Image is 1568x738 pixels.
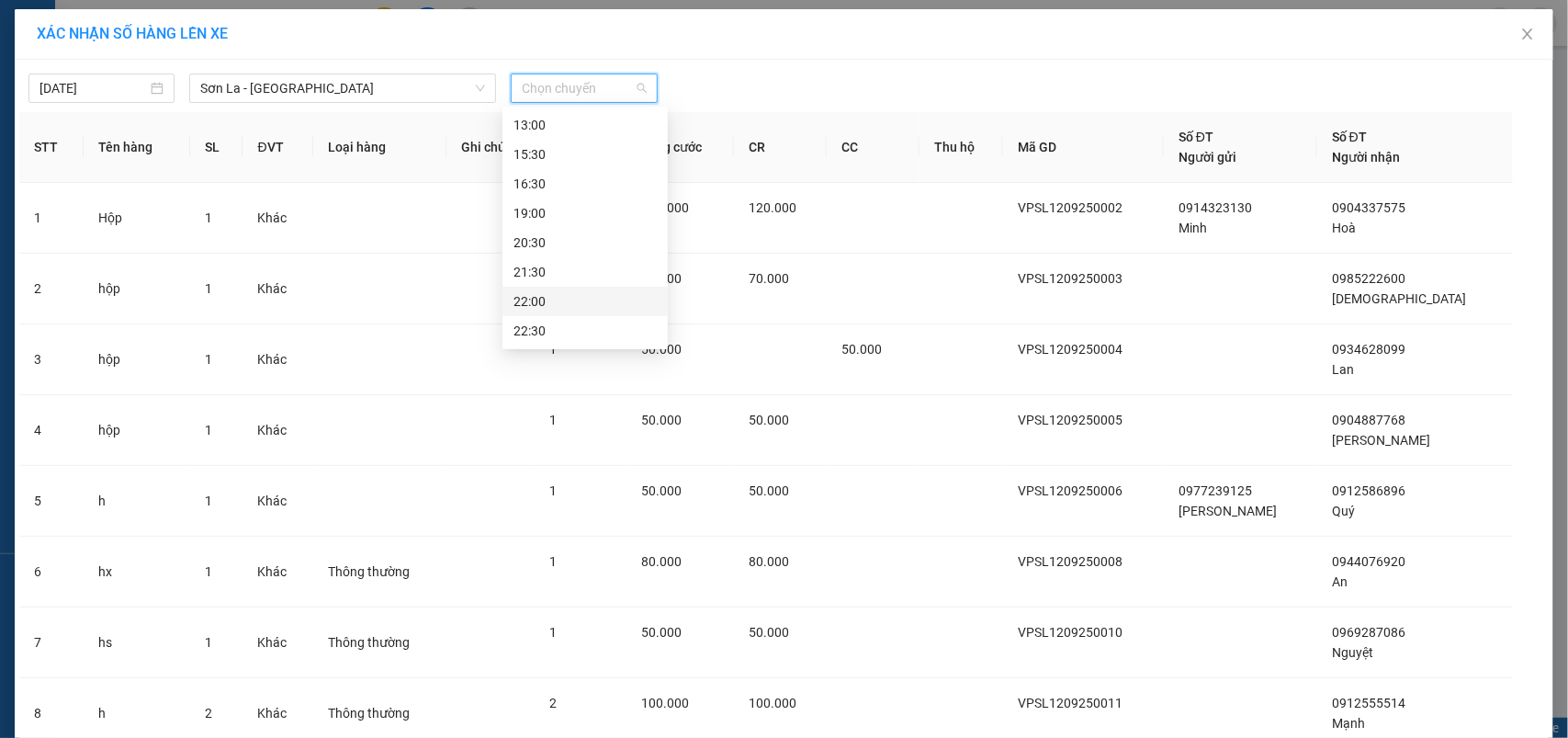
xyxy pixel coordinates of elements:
span: 0985222600 [1332,271,1405,286]
th: ĐVT [243,112,313,183]
li: Hotline: 0965551559 [172,68,768,91]
span: VPSL1209250011 [1018,696,1122,710]
td: hs [84,607,190,678]
td: 6 [19,537,84,607]
span: 0904337575 [1332,200,1405,215]
td: 7 [19,607,84,678]
span: 120.000 [749,200,796,215]
span: 80.000 [749,554,789,569]
th: Mã GD [1003,112,1164,183]
span: VPSL1209250002 [1018,200,1122,215]
span: 0904887768 [1332,413,1405,427]
td: Hộp [84,183,190,254]
td: Khác [243,395,313,466]
div: 21:30 [513,262,657,282]
td: 4 [19,395,84,466]
th: Ghi chú [446,112,535,183]
span: 50.000 [641,625,682,640]
td: hx [84,537,190,607]
span: Hoà [1332,221,1356,235]
td: 5 [19,466,84,537]
td: Thông thường [313,607,446,678]
span: VPSL1209250008 [1018,554,1122,569]
div: 22:00 [513,291,657,312]
div: 20:30 [513,233,657,253]
td: 1 [19,183,84,254]
span: 1 [549,483,557,498]
td: Khác [243,324,313,395]
span: Số ĐT [1179,130,1213,144]
span: VPSL1209250010 [1018,625,1122,640]
span: VPSL1209250006 [1018,483,1122,498]
span: 50.000 [641,413,682,427]
span: 80.000 [641,554,682,569]
td: hộp [84,395,190,466]
td: 2 [19,254,84,324]
span: [PERSON_NAME] [1179,504,1277,518]
span: 0969287086 [1332,625,1405,640]
span: 2 [549,696,557,710]
span: 0914323130 [1179,200,1252,215]
span: 1 [205,494,212,508]
td: Khác [243,254,313,324]
span: 0934628099 [1332,342,1405,357]
th: Tổng cước [626,112,735,183]
span: Người gửi [1179,150,1236,165]
input: 12/09/2025 [39,78,147,98]
td: Khác [243,537,313,607]
th: SL [190,112,243,183]
td: hộp [84,324,190,395]
th: CC [827,112,919,183]
span: 1 [205,352,212,367]
span: 1 [549,554,557,569]
span: 50.000 [749,483,789,498]
span: 50.000 [641,483,682,498]
span: 50.000 [749,413,789,427]
span: 1 [549,413,557,427]
span: 1 [549,625,557,640]
span: [DEMOGRAPHIC_DATA] [1332,291,1466,306]
b: GỬI : VP Sơn La [23,133,199,164]
span: 1 [205,423,212,437]
span: 1 [205,635,212,650]
div: 15:30 [513,144,657,165]
span: Minh [1179,221,1207,235]
span: 50.000 [841,342,882,357]
span: 50.000 [749,625,789,640]
span: VPSL1209250003 [1018,271,1122,286]
th: STT [19,112,84,183]
span: VPSL1209250005 [1018,413,1122,427]
span: down [475,83,486,94]
div: 22:30 [513,321,657,341]
span: 1 [205,281,212,296]
th: Loại hàng [313,112,446,183]
td: Khác [243,183,313,254]
td: h [84,466,190,537]
span: 70.000 [749,271,789,286]
button: Close [1502,9,1553,61]
span: 100.000 [641,696,689,710]
td: 3 [19,324,84,395]
td: hộp [84,254,190,324]
span: XÁC NHẬN SỐ HÀNG LÊN XE [37,25,228,42]
td: Thông thường [313,537,446,607]
span: 0944076920 [1332,554,1405,569]
span: Người nhận [1332,150,1400,165]
span: VPSL1209250004 [1018,342,1122,357]
span: Chọn chuyến [522,74,646,102]
span: 1 [549,342,557,357]
span: Quý [1332,504,1355,518]
span: 0977239125 [1179,483,1252,498]
td: Khác [243,607,313,678]
span: close [1520,27,1535,41]
span: 100.000 [749,696,796,710]
span: Nguyệt [1332,645,1373,660]
span: An [1332,574,1348,589]
div: 16:30 [513,174,657,194]
div: 19:00 [513,203,657,223]
span: 2 [205,706,212,721]
span: Lan [1332,362,1354,377]
span: 1 [205,210,212,225]
span: 1 [205,564,212,579]
span: Mạnh [1332,716,1365,731]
